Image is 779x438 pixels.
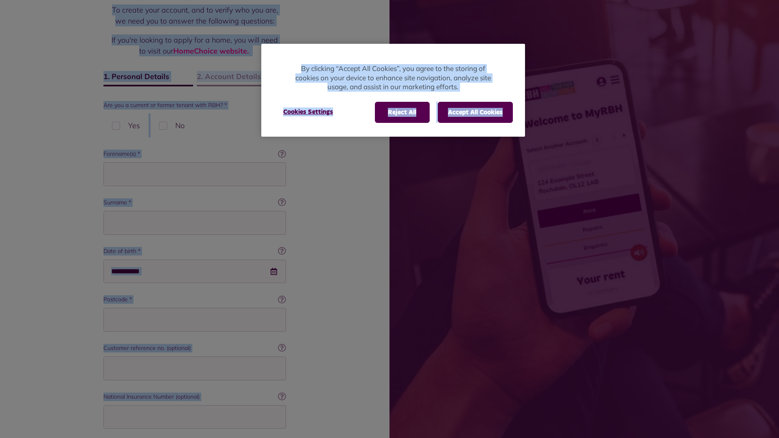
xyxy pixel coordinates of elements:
[261,44,525,137] div: Privacy
[294,64,493,92] p: By clicking “Accept All Cookies”, you agree to the storing of cookies on your device to enhance s...
[273,102,343,122] button: Cookies Settings
[438,102,513,123] button: Accept All Cookies
[375,102,430,123] button: Reject All
[261,44,525,137] div: Cookie banner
